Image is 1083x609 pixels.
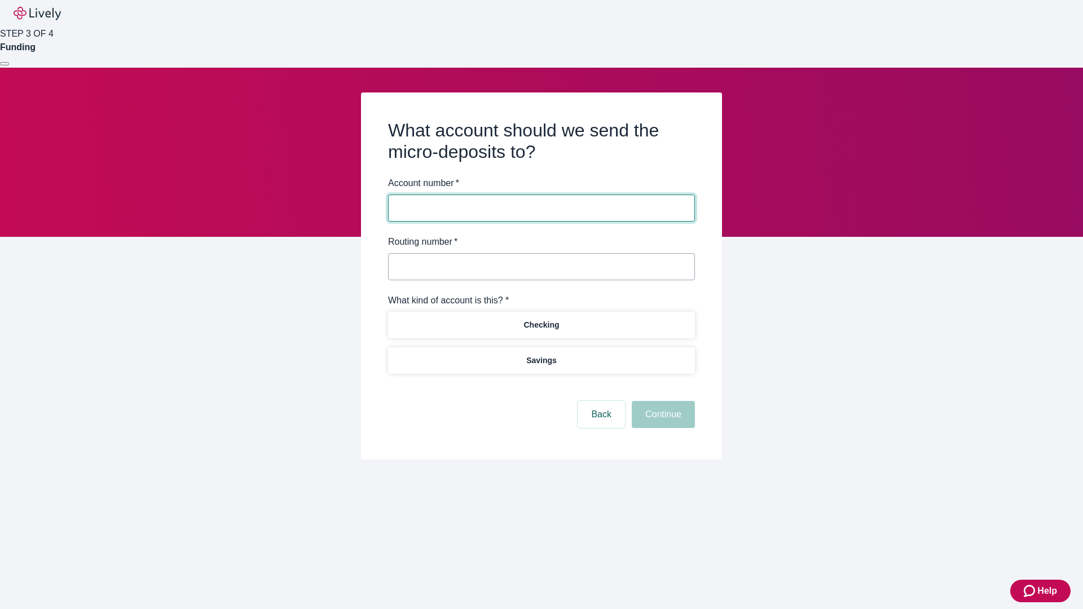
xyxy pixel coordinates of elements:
[1024,584,1037,598] svg: Zendesk support icon
[388,312,695,338] button: Checking
[523,319,559,331] p: Checking
[388,120,695,163] h2: What account should we send the micro-deposits to?
[388,176,459,190] label: Account number
[578,401,625,428] button: Back
[388,294,509,307] label: What kind of account is this? *
[1010,580,1071,602] button: Zendesk support iconHelp
[1037,584,1057,598] span: Help
[388,347,695,374] button: Savings
[14,7,61,20] img: Lively
[526,355,557,367] p: Savings
[388,235,457,249] label: Routing number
